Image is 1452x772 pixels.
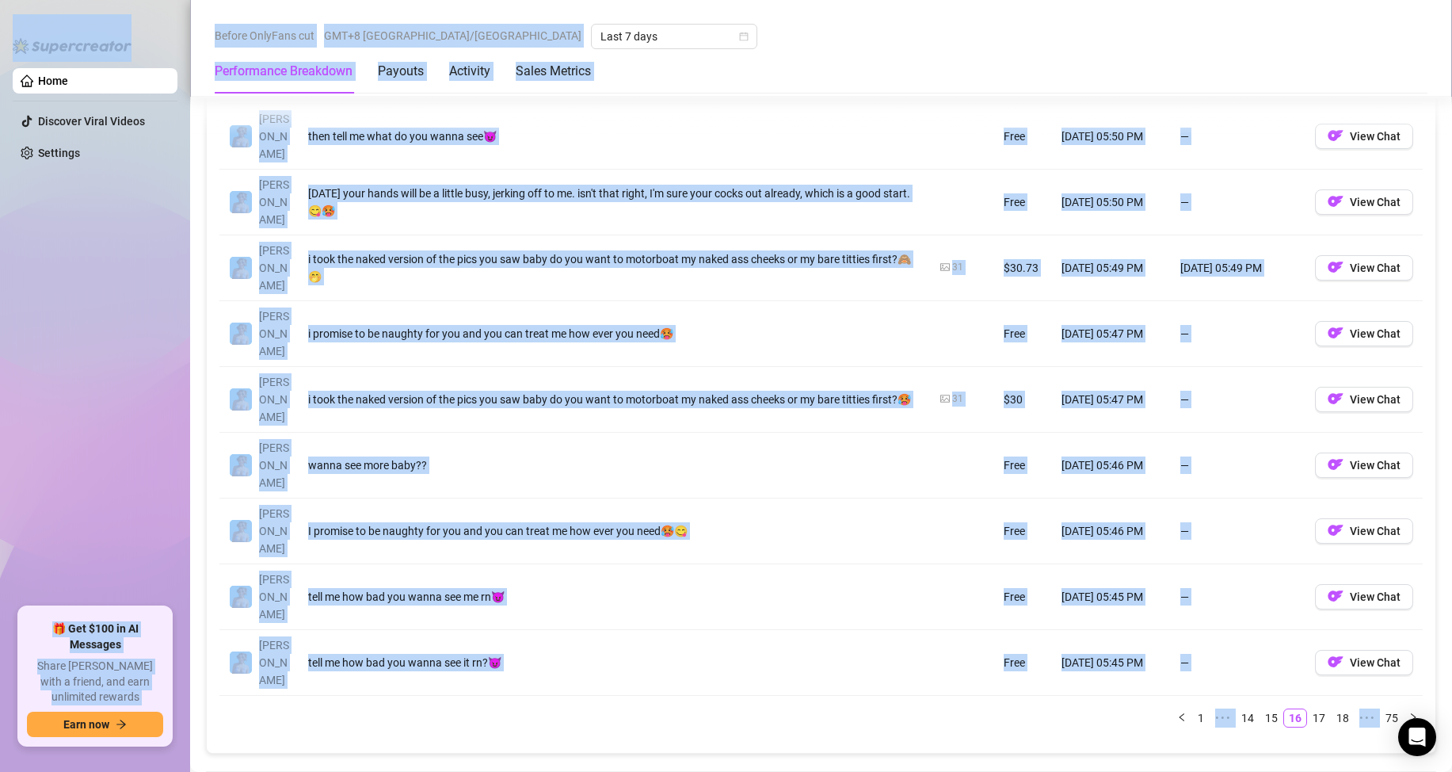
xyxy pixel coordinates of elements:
span: [PERSON_NAME] [259,573,289,621]
li: Previous Page [1172,709,1191,728]
span: arrow-right [116,719,127,730]
span: View Chat [1350,393,1401,406]
span: ••• [1355,709,1380,728]
a: OFView Chat [1315,396,1413,409]
span: View Chat [1350,262,1401,274]
a: OFView Chat [1315,265,1413,277]
a: 14 [1237,709,1259,727]
td: $30 [994,367,1052,433]
a: 18 [1332,709,1354,727]
li: 17 [1307,709,1331,728]
button: OFView Chat [1315,321,1413,346]
li: Next Page [1404,709,1423,728]
li: 16 [1283,709,1307,728]
span: Last 7 days [600,25,748,48]
a: Settings [38,147,80,159]
div: tell me how bad you wanna see it rn?😈 [308,654,921,671]
div: [DATE] your hands will be a little busy, jerking off to me. isn't that right, I'm sure your cocks... [308,185,921,220]
img: OF [1328,654,1343,670]
a: Discover Viral Videos [38,115,145,128]
div: Performance Breakdown [215,62,353,81]
button: right [1404,709,1423,728]
td: Free [994,104,1052,170]
td: — [1171,499,1305,564]
td: Free [994,433,1052,499]
a: OFView Chat [1315,528,1413,541]
span: View Chat [1350,130,1401,143]
img: Vanessa [230,586,252,608]
img: OF [1328,128,1343,143]
img: Vanessa [230,388,252,411]
img: Vanessa [230,257,252,279]
span: View Chat [1350,459,1401,472]
td: Free [994,499,1052,564]
td: [DATE] 05:50 PM [1052,104,1171,170]
li: 75 [1380,709,1404,728]
td: [DATE] 05:47 PM [1052,301,1171,367]
div: tell me how bad you wanna see me rn😈 [308,588,921,606]
td: Free [994,564,1052,630]
img: Vanessa [230,125,252,147]
a: OFView Chat [1315,594,1413,606]
div: i took the naked version of the pics you saw baby do you want to motorboat my naked ass cheeks or... [308,391,921,408]
td: — [1171,630,1305,696]
button: left [1172,709,1191,728]
td: [DATE] 05:45 PM [1052,630,1171,696]
li: 18 [1331,709,1355,728]
td: — [1171,301,1305,367]
button: OFView Chat [1315,518,1413,544]
a: 75 [1381,709,1403,727]
td: — [1171,367,1305,433]
td: Free [994,170,1052,235]
td: [DATE] 05:49 PM [1052,235,1171,301]
span: left [1177,713,1187,722]
div: I promise to be naughty for you and you can treat me how ever you need🥵😋 [308,522,921,540]
span: picture [940,394,950,403]
span: [PERSON_NAME] [259,178,289,226]
a: OFView Chat [1315,199,1413,212]
img: OF [1328,457,1343,472]
a: 1 [1192,709,1210,727]
button: OFView Chat [1315,255,1413,281]
span: [PERSON_NAME] [259,310,289,357]
td: $30.73 [994,235,1052,301]
td: Free [994,301,1052,367]
span: [PERSON_NAME] [259,639,289,686]
span: [PERSON_NAME] [259,113,289,160]
span: picture [940,262,950,272]
button: OFView Chat [1315,124,1413,149]
img: Vanessa [230,652,252,674]
img: OF [1328,193,1343,209]
div: 31 [952,260,963,275]
img: OF [1328,391,1343,407]
div: Open Intercom Messenger [1398,718,1436,756]
span: View Chat [1350,525,1401,537]
img: OF [1328,522,1343,538]
img: Vanessa [230,191,252,213]
li: 15 [1260,709,1283,728]
td: [DATE] 05:45 PM [1052,564,1171,630]
span: [PERSON_NAME] [259,376,289,423]
li: Next 5 Pages [1355,709,1380,728]
td: Free [994,630,1052,696]
img: OF [1328,259,1343,275]
button: OFView Chat [1315,387,1413,412]
span: 🎁 Get $100 in AI Messages [27,621,163,652]
a: 17 [1308,709,1330,727]
td: — [1171,433,1305,499]
a: OFView Chat [1315,659,1413,672]
div: Activity [449,62,490,81]
td: — [1171,564,1305,630]
img: Vanessa [230,454,252,476]
div: i promise to be naughty for you and you can treat me how ever you need🥵 [308,325,921,342]
td: [DATE] 05:50 PM [1052,170,1171,235]
span: Before OnlyFans cut [215,24,314,48]
button: OFView Chat [1315,453,1413,478]
div: then tell me what do you wanna see😈 [308,128,921,145]
span: Earn now [63,718,109,731]
span: Share [PERSON_NAME] with a friend, and earn unlimited rewards [27,659,163,705]
div: Sales Metrics [516,62,591,81]
td: [DATE] 05:46 PM [1052,433,1171,499]
span: View Chat [1350,656,1401,669]
td: [DATE] 05:46 PM [1052,499,1171,564]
